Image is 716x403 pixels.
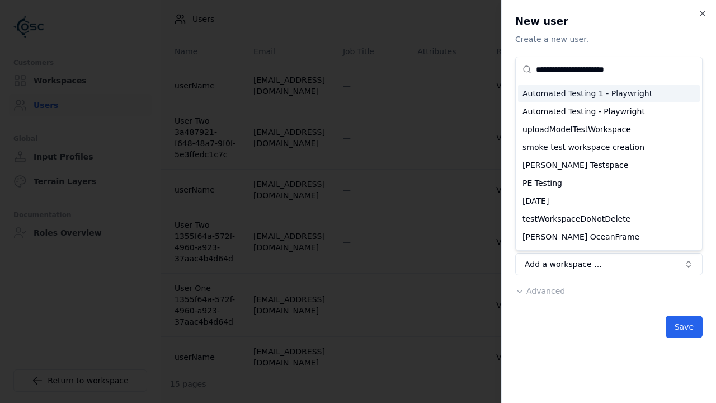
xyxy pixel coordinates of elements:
[518,210,700,228] div: testWorkspaceDoNotDelete
[518,102,700,120] div: Automated Testing - Playwright
[518,174,700,192] div: PE Testing
[518,138,700,156] div: smoke test workspace creation
[518,246,700,264] div: usama test 4
[518,120,700,138] div: uploadModelTestWorkspace
[516,82,702,250] div: Suggestions
[518,192,700,210] div: [DATE]
[518,156,700,174] div: [PERSON_NAME] Testspace
[518,228,700,246] div: [PERSON_NAME] OceanFrame
[518,85,700,102] div: Automated Testing 1 - Playwright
